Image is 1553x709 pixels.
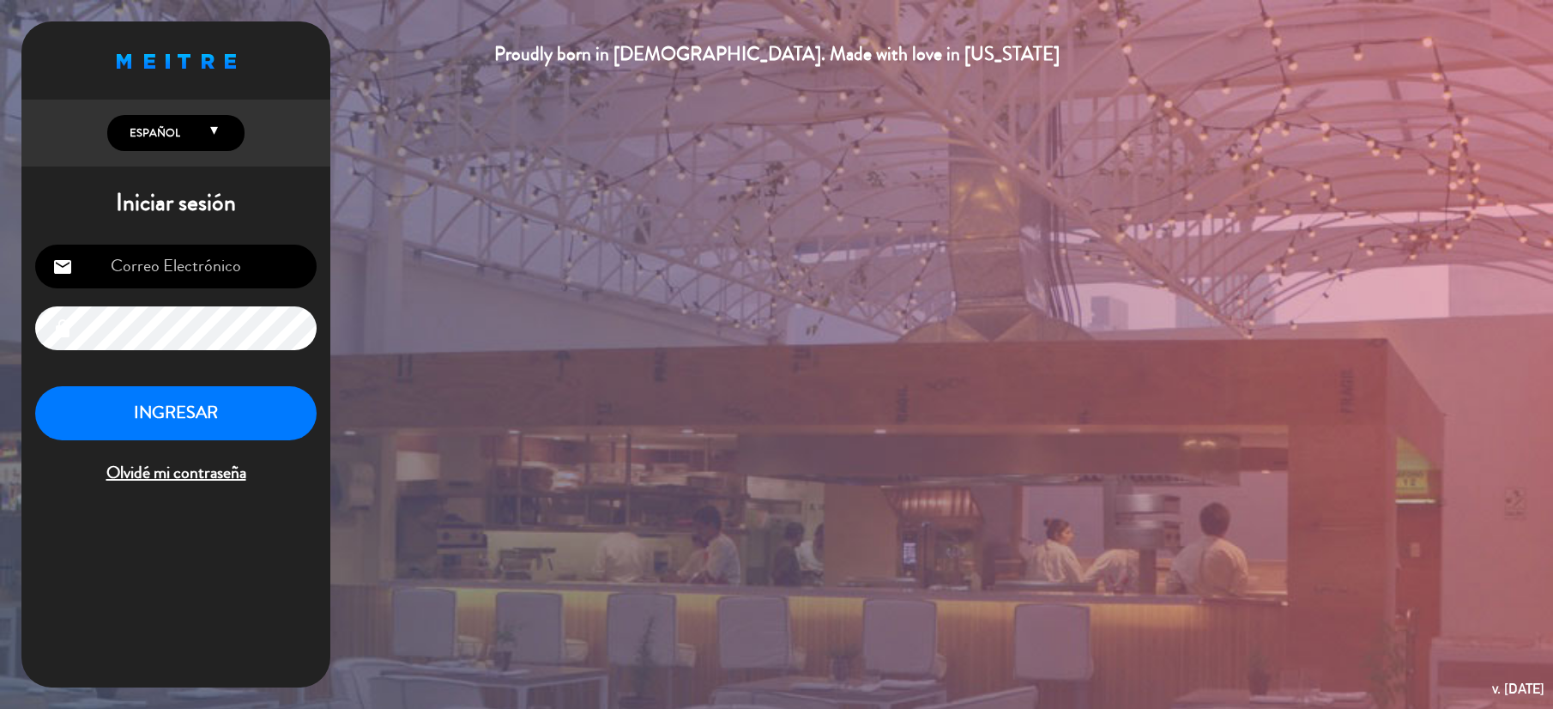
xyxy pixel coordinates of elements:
[1492,677,1544,700] div: v. [DATE]
[125,124,180,142] span: Español
[35,386,317,440] button: INGRESAR
[52,257,73,277] i: email
[52,318,73,339] i: lock
[35,245,317,288] input: Correo Electrónico
[21,189,330,218] h1: Iniciar sesión
[35,459,317,488] span: Olvidé mi contraseña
